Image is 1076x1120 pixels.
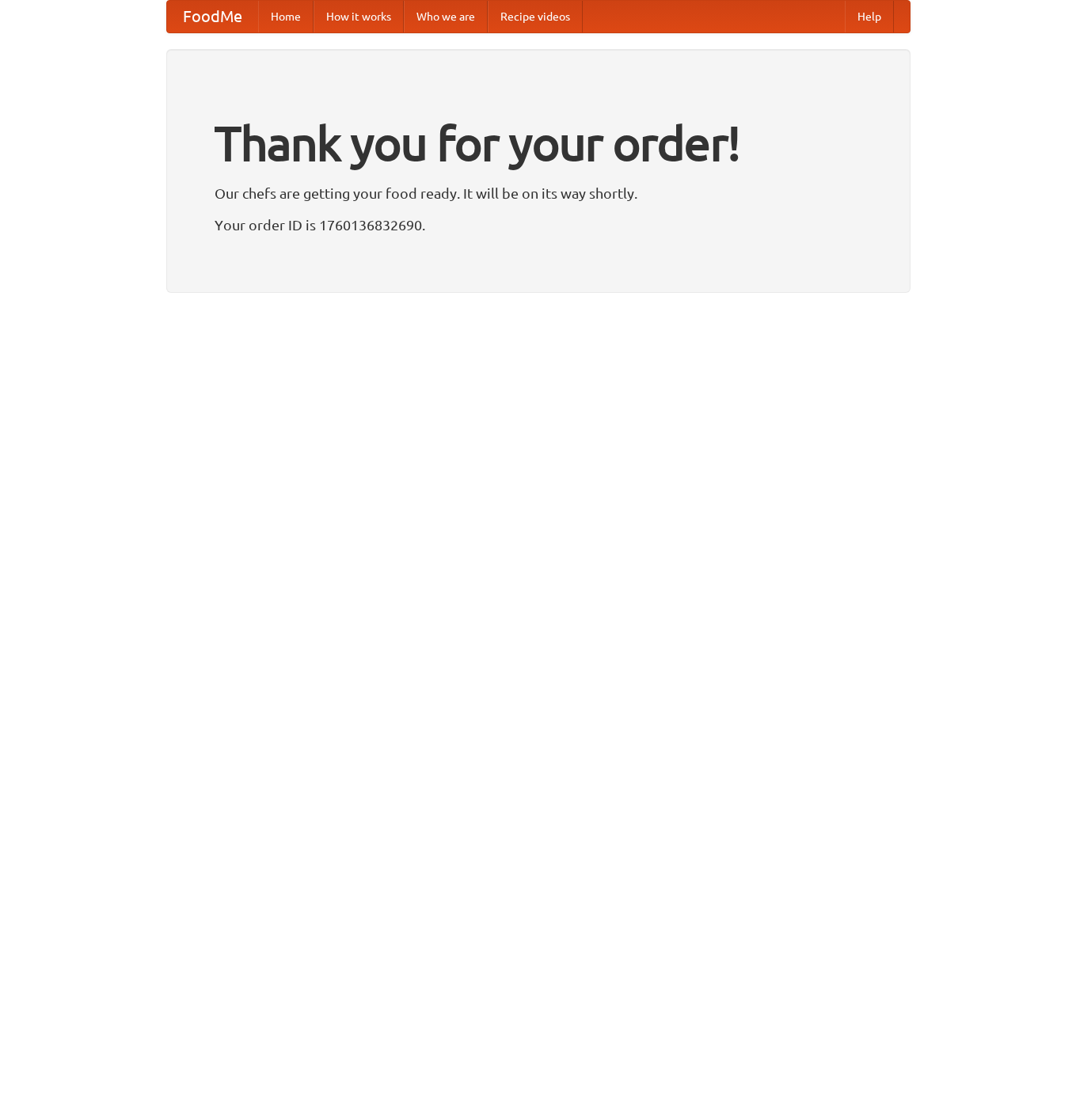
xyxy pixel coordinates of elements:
a: FoodMe [167,1,258,32]
p: Your order ID is 1760136832690. [215,213,862,237]
a: How it works [314,1,404,32]
a: Help [845,1,894,32]
a: Who we are [404,1,488,32]
h1: Thank you for your order! [215,105,862,181]
p: Our chefs are getting your food ready. It will be on its way shortly. [215,181,862,205]
a: Home [258,1,314,32]
a: Recipe videos [488,1,583,32]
